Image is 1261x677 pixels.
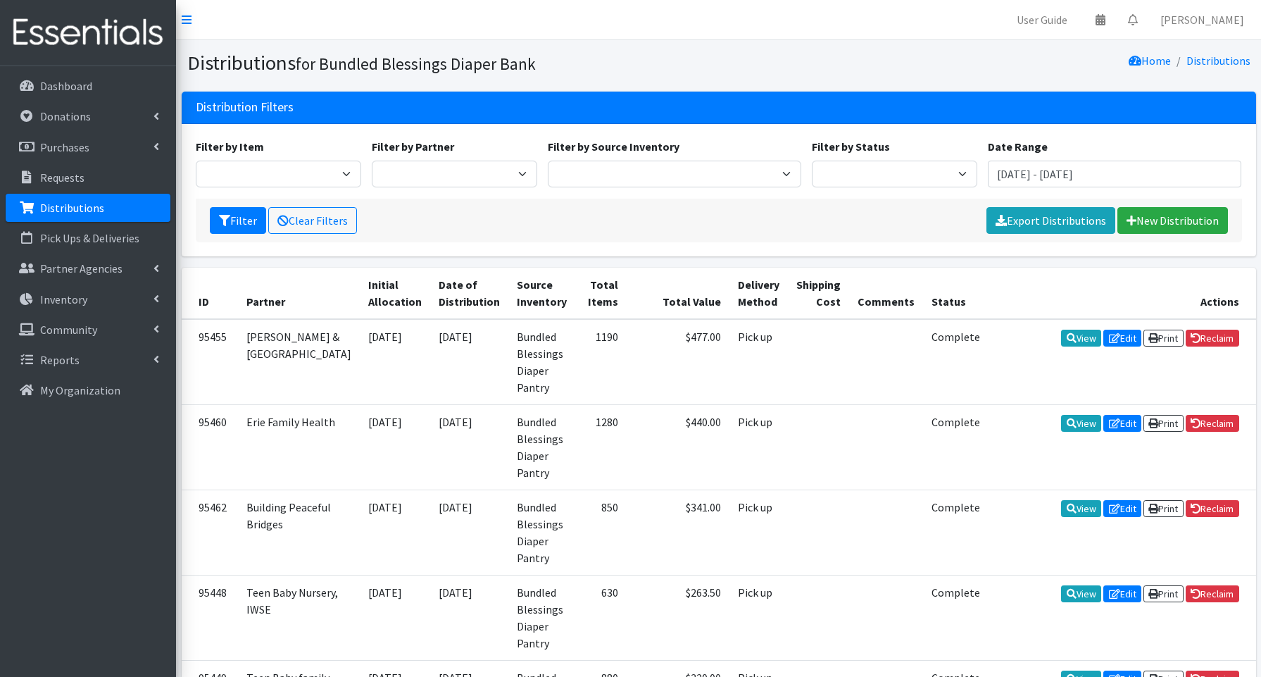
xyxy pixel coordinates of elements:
td: Bundled Blessings Diaper Pantry [508,404,575,490]
a: Distributions [1186,54,1250,68]
th: Total Value [627,268,729,319]
td: Complete [923,319,989,405]
a: Home [1129,54,1171,68]
td: Teen Baby Nursery, IWSE [238,575,360,660]
a: View [1061,585,1101,602]
td: $341.00 [627,490,729,575]
th: Source Inventory [508,268,575,319]
td: 630 [575,575,627,660]
a: Edit [1103,585,1141,602]
td: [DATE] [360,404,430,490]
td: Building Peaceful Bridges [238,490,360,575]
td: 95448 [182,575,238,660]
a: New Distribution [1117,207,1228,234]
th: Status [923,268,989,319]
td: Pick up [729,404,788,490]
p: Dashboard [40,79,92,93]
td: 1280 [575,404,627,490]
td: Bundled Blessings Diaper Pantry [508,575,575,660]
h1: Distributions [187,51,714,75]
td: 95455 [182,319,238,405]
td: [DATE] [360,319,430,405]
td: [DATE] [430,575,508,660]
p: Distributions [40,201,104,215]
a: Export Distributions [986,207,1115,234]
td: 850 [575,490,627,575]
a: Reports [6,346,170,374]
a: Reclaim [1186,585,1239,602]
td: [DATE] [430,404,508,490]
td: Complete [923,404,989,490]
a: Community [6,316,170,344]
th: Total Items [575,268,627,319]
p: Reports [40,353,80,367]
p: Donations [40,109,91,123]
p: Requests [40,170,84,185]
a: Reclaim [1186,415,1239,432]
a: Requests [6,163,170,192]
a: Clear Filters [268,207,357,234]
td: 1190 [575,319,627,405]
a: View [1061,415,1101,432]
label: Filter by Status [812,138,890,155]
a: Print [1143,585,1184,602]
td: [PERSON_NAME] & [GEOGRAPHIC_DATA] [238,319,360,405]
td: Bundled Blessings Diaper Pantry [508,319,575,405]
p: Purchases [40,140,89,154]
th: ID [182,268,238,319]
th: Partner [238,268,360,319]
td: Complete [923,575,989,660]
p: Inventory [40,292,87,306]
p: My Organization [40,383,120,397]
td: Pick up [729,319,788,405]
td: $477.00 [627,319,729,405]
a: My Organization [6,376,170,404]
th: Date of Distribution [430,268,508,319]
th: Initial Allocation [360,268,430,319]
a: Edit [1103,330,1141,347]
td: Pick up [729,575,788,660]
label: Filter by Item [196,138,264,155]
a: View [1061,330,1101,347]
td: Complete [923,490,989,575]
a: Inventory [6,285,170,313]
a: Reclaim [1186,330,1239,347]
a: Print [1143,415,1184,432]
button: Filter [210,207,266,234]
td: $263.50 [627,575,729,660]
td: [DATE] [360,490,430,575]
a: Print [1143,500,1184,517]
a: Donations [6,102,170,130]
a: Purchases [6,133,170,161]
td: Pick up [729,490,788,575]
td: 95460 [182,404,238,490]
td: [DATE] [430,490,508,575]
td: $440.00 [627,404,729,490]
a: Pick Ups & Deliveries [6,224,170,252]
td: Bundled Blessings Diaper Pantry [508,490,575,575]
p: Partner Agencies [40,261,123,275]
a: Edit [1103,500,1141,517]
td: [DATE] [430,319,508,405]
small: for Bundled Blessings Diaper Bank [296,54,536,74]
label: Filter by Source Inventory [548,138,679,155]
a: Reclaim [1186,500,1239,517]
th: Comments [849,268,923,319]
th: Shipping Cost [788,268,849,319]
td: 95462 [182,490,238,575]
td: [DATE] [360,575,430,660]
a: Distributions [6,194,170,222]
a: Print [1143,330,1184,347]
th: Actions [989,268,1256,319]
img: HumanEssentials [6,9,170,56]
a: User Guide [1005,6,1079,34]
label: Date Range [988,138,1048,155]
a: [PERSON_NAME] [1149,6,1255,34]
p: Pick Ups & Deliveries [40,231,139,245]
label: Filter by Partner [372,138,454,155]
a: Dashboard [6,72,170,100]
a: Partner Agencies [6,254,170,282]
a: Edit [1103,415,1141,432]
td: Erie Family Health [238,404,360,490]
input: January 1, 2011 - December 31, 2011 [988,161,1241,187]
